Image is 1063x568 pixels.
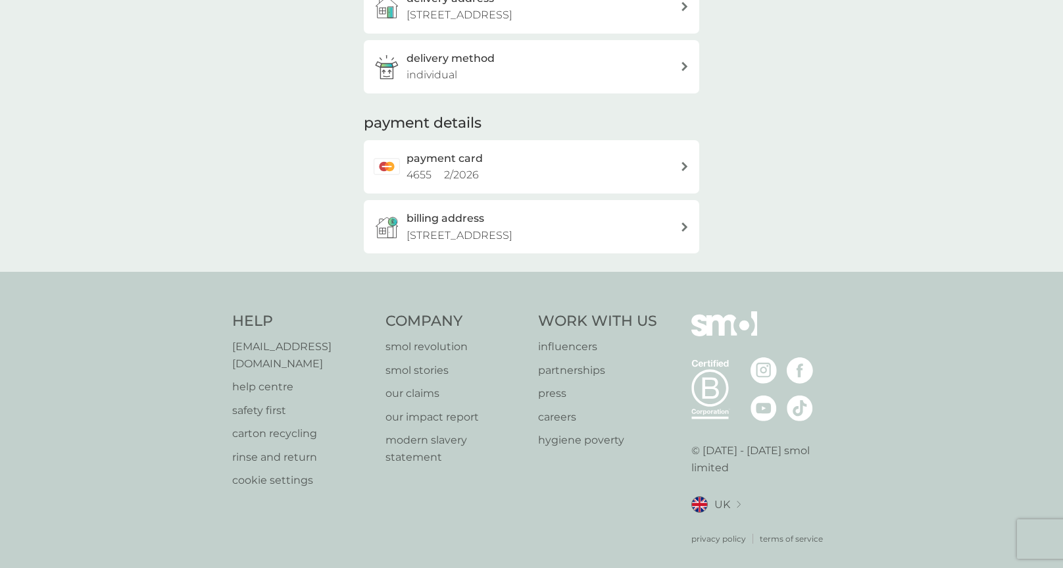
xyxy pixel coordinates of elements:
[407,66,457,84] p: individual
[385,409,526,426] a: our impact report
[751,395,777,421] img: visit the smol Youtube page
[538,338,657,355] a: influencers
[232,449,372,466] a: rinse and return
[538,385,657,402] a: press
[538,432,657,449] a: hygiene poverty
[760,532,823,545] a: terms of service
[385,311,526,332] h4: Company
[691,311,757,356] img: smol
[751,357,777,384] img: visit the smol Instagram page
[407,210,484,227] h3: billing address
[714,496,730,513] span: UK
[691,496,708,513] img: UK flag
[232,338,372,372] a: [EMAIL_ADDRESS][DOMAIN_NAME]
[407,168,432,181] span: 4655
[538,409,657,426] a: careers
[364,113,482,134] h2: payment details
[385,362,526,379] a: smol stories
[232,311,372,332] h4: Help
[364,140,699,194] a: payment card4655 2/2026
[385,432,526,465] a: modern slavery statement
[407,50,495,67] h3: delivery method
[787,357,813,384] img: visit the smol Facebook page
[691,532,746,545] a: privacy policy
[538,311,657,332] h4: Work With Us
[364,200,699,253] button: billing address[STREET_ADDRESS]
[407,227,512,244] p: [STREET_ADDRESS]
[385,385,526,402] a: our claims
[538,362,657,379] a: partnerships
[407,150,483,167] h2: payment card
[385,338,526,355] a: smol revolution
[787,395,813,421] img: visit the smol Tiktok page
[364,40,699,93] a: delivery methodindividual
[444,168,479,181] span: 2 / 2026
[232,472,372,489] a: cookie settings
[691,442,831,476] p: © [DATE] - [DATE] smol limited
[232,402,372,419] a: safety first
[232,378,372,396] a: help centre
[407,7,512,24] p: [STREET_ADDRESS]
[737,501,741,508] img: select a new location
[232,425,372,442] a: carton recycling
